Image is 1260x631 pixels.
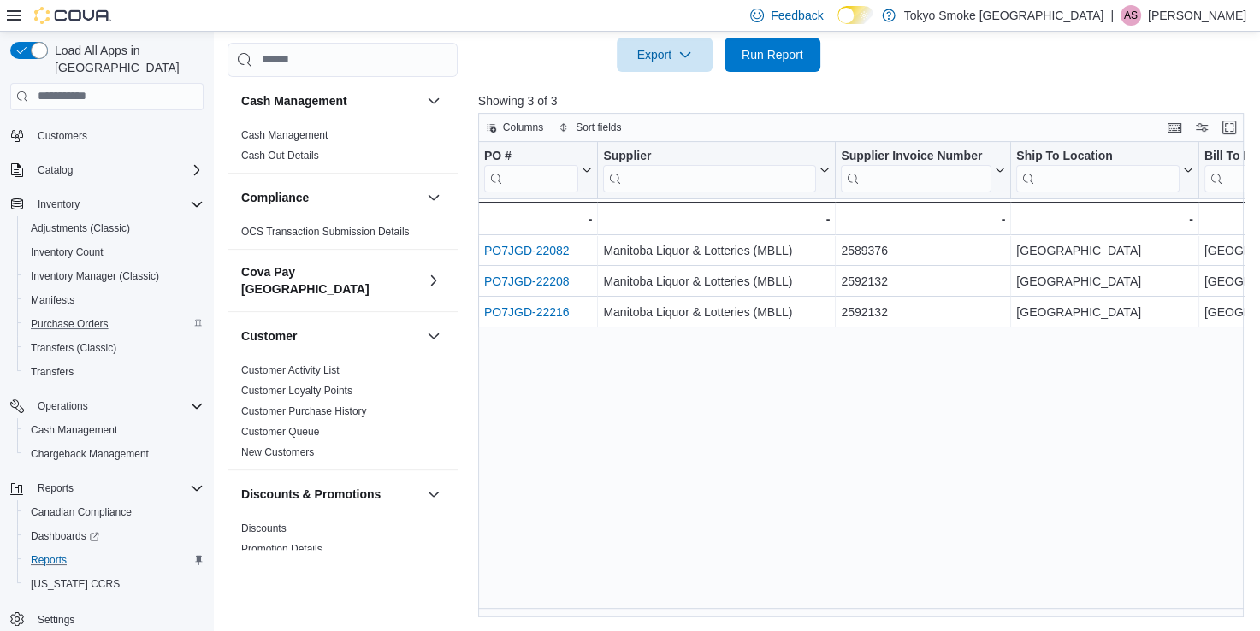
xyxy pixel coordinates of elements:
div: Ship To Location [1016,148,1180,164]
span: Canadian Compliance [24,502,204,522]
a: OCS Transaction Submission Details [241,226,410,238]
a: Cash Management [24,420,124,440]
button: Cash Management [17,418,210,442]
img: Cova [34,7,111,24]
div: Customer [228,360,458,469]
button: Supplier Invoice Number [841,148,1005,192]
span: [US_STATE] CCRS [31,577,120,591]
div: Supplier [603,148,816,192]
div: PO # [484,148,578,164]
span: Inventory Manager (Classic) [24,266,204,286]
span: Promotion Details [241,542,322,556]
span: Dashboards [31,529,99,543]
span: Inventory Count [24,242,204,262]
span: Cash Management [241,128,328,142]
a: Customers [31,126,94,146]
span: Customers [38,129,87,143]
span: Transfers [31,365,74,379]
a: PO7JGD-22216 [484,305,570,319]
span: Chargeback Management [31,447,149,461]
button: Sort fields [552,117,628,138]
div: 2592132 [841,302,1005,322]
div: - [1016,209,1193,229]
div: Cash Management [228,125,458,173]
a: Adjustments (Classic) [24,218,137,239]
button: Cova Pay [GEOGRAPHIC_DATA] [241,263,420,298]
button: Customer [423,326,444,346]
a: Inventory Manager (Classic) [24,266,166,286]
a: Customer Loyalty Points [241,385,352,397]
span: Washington CCRS [24,574,204,594]
button: Cash Management [423,91,444,111]
span: Purchase Orders [24,314,204,334]
a: Dashboards [17,524,210,548]
a: PO7JGD-22208 [484,274,570,288]
span: Inventory Manager (Classic) [31,269,159,283]
span: Customers [31,125,204,146]
button: Supplier [603,148,830,192]
a: Canadian Compliance [24,502,139,522]
button: Operations [31,396,95,416]
span: Adjustments (Classic) [24,218,204,239]
button: Export [617,38,713,72]
button: Display options [1192,117,1212,138]
a: Settings [31,610,81,630]
a: Reports [24,550,74,570]
button: Reports [31,478,80,498]
div: PO # URL [484,148,578,192]
button: Columns [479,117,550,138]
button: Customers [3,123,210,148]
p: [PERSON_NAME] [1148,5,1246,26]
span: Inventory [31,194,204,215]
span: Cash Out Details [241,149,319,162]
span: Dark Mode [837,24,838,25]
span: Purchase Orders [31,317,109,331]
button: [US_STATE] CCRS [17,572,210,596]
a: Purchase Orders [24,314,115,334]
div: [GEOGRAPHIC_DATA] [1016,271,1193,292]
button: Chargeback Management [17,442,210,466]
span: Chargeback Management [24,444,204,464]
button: Settings [3,606,210,631]
div: Manitoba Liquor & Lotteries (MBLL) [603,302,830,322]
span: Export [627,38,702,72]
span: Customer Loyalty Points [241,384,352,398]
span: Load All Apps in [GEOGRAPHIC_DATA] [48,42,204,76]
span: Settings [38,613,74,627]
a: [US_STATE] CCRS [24,574,127,594]
span: Inventory [38,198,80,211]
div: Supplier Invoice Number [841,148,991,192]
span: Operations [38,399,88,413]
button: Reports [17,548,210,572]
button: Transfers [17,360,210,384]
a: Inventory Count [24,242,110,262]
a: Customer Queue [241,426,319,438]
button: Customer [241,327,420,345]
div: Ship To Location [1016,148,1180,192]
span: Customer Queue [241,425,319,439]
h3: Customer [241,327,297,345]
input: Dark Mode [837,6,873,24]
button: Catalog [3,158,210,182]
span: Customer Activity List [241,363,340,377]
button: Operations [3,394,210,418]
button: Enter fullscreen [1219,117,1239,138]
div: [GEOGRAPHIC_DATA] [1016,240,1193,261]
a: Transfers (Classic) [24,338,123,358]
a: Cash Out Details [241,150,319,162]
div: - [483,209,592,229]
button: Inventory Manager (Classic) [17,264,210,288]
span: Transfers (Classic) [31,341,116,355]
a: Dashboards [24,526,106,546]
span: Catalog [38,163,73,177]
span: New Customers [241,445,314,459]
button: Purchase Orders [17,312,210,336]
p: | [1110,5,1114,26]
h3: Cash Management [241,92,347,109]
button: Transfers (Classic) [17,336,210,360]
a: Customer Activity List [241,364,340,376]
span: Operations [31,396,204,416]
div: [GEOGRAPHIC_DATA] [1016,302,1193,322]
div: 2592132 [841,271,1005,292]
div: - [841,209,1005,229]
